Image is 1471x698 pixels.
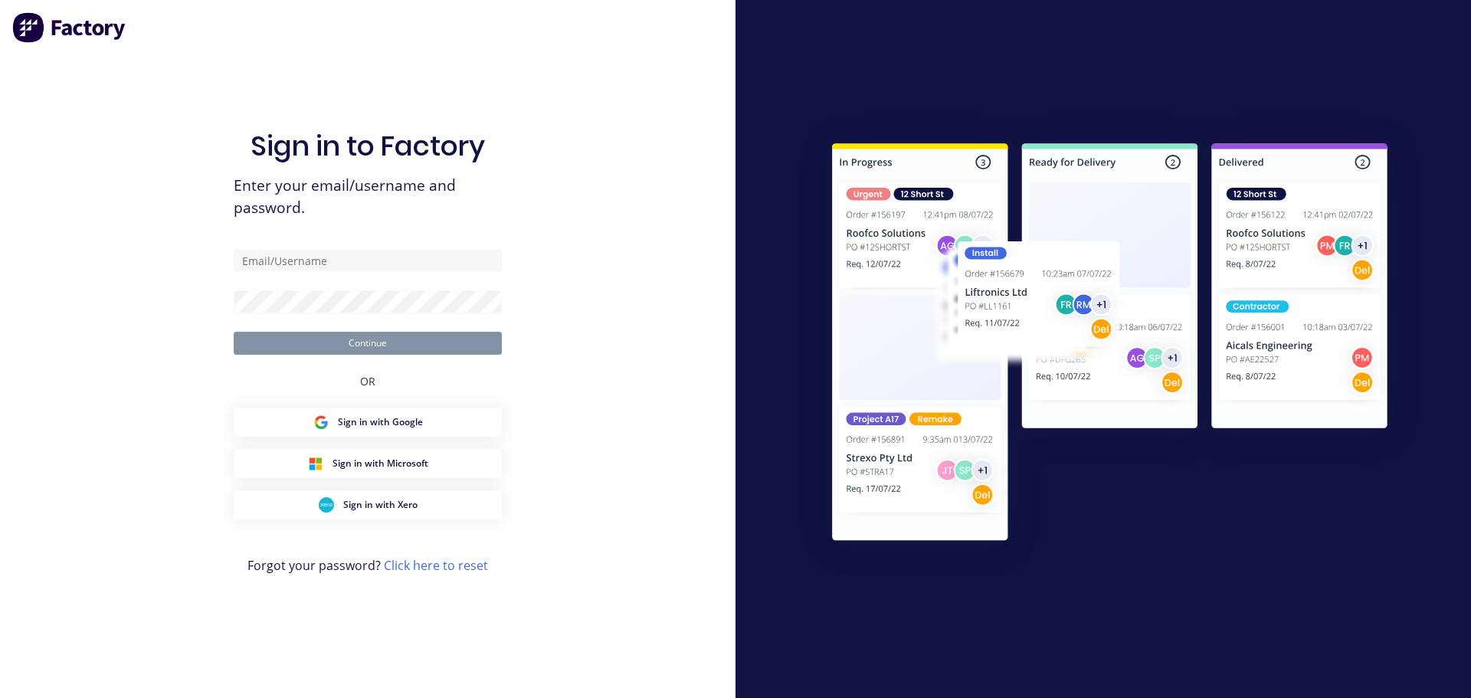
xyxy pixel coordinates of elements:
[234,408,502,437] button: Google Sign inSign in with Google
[234,175,502,219] span: Enter your email/username and password.
[333,457,428,470] span: Sign in with Microsoft
[247,556,488,575] span: Forgot your password?
[234,332,502,355] button: Continue
[234,490,502,519] button: Xero Sign inSign in with Xero
[384,557,488,574] a: Click here to reset
[798,113,1421,577] img: Sign in
[12,12,127,43] img: Factory
[360,355,375,408] div: OR
[343,498,418,512] span: Sign in with Xero
[313,415,329,430] img: Google Sign in
[308,456,323,471] img: Microsoft Sign in
[319,497,334,513] img: Xero Sign in
[338,415,423,429] span: Sign in with Google
[234,449,502,478] button: Microsoft Sign inSign in with Microsoft
[251,129,485,162] h1: Sign in to Factory
[234,249,502,272] input: Email/Username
